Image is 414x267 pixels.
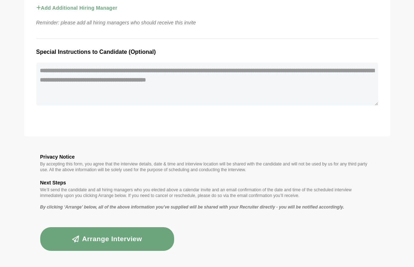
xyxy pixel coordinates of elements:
p: We’ll send the candidate and all hiring managers who you elected above a calendar invite and an e... [40,187,374,198]
p: By clicking ‘Arrange’ below, all of the above information you’ve supplied will be shared with you... [40,204,374,210]
h3: Next Steps [40,178,374,187]
button: Arrange Interview [40,227,175,251]
p: By accepting this form, you agree that the interview details, date & time and interview location ... [40,161,374,173]
p: Reminder: please add all hiring managers who should receive this invite [32,18,382,27]
h3: Special Instructions to Candidate (Optional) [36,47,378,57]
h3: Privacy Notice [40,153,374,161]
